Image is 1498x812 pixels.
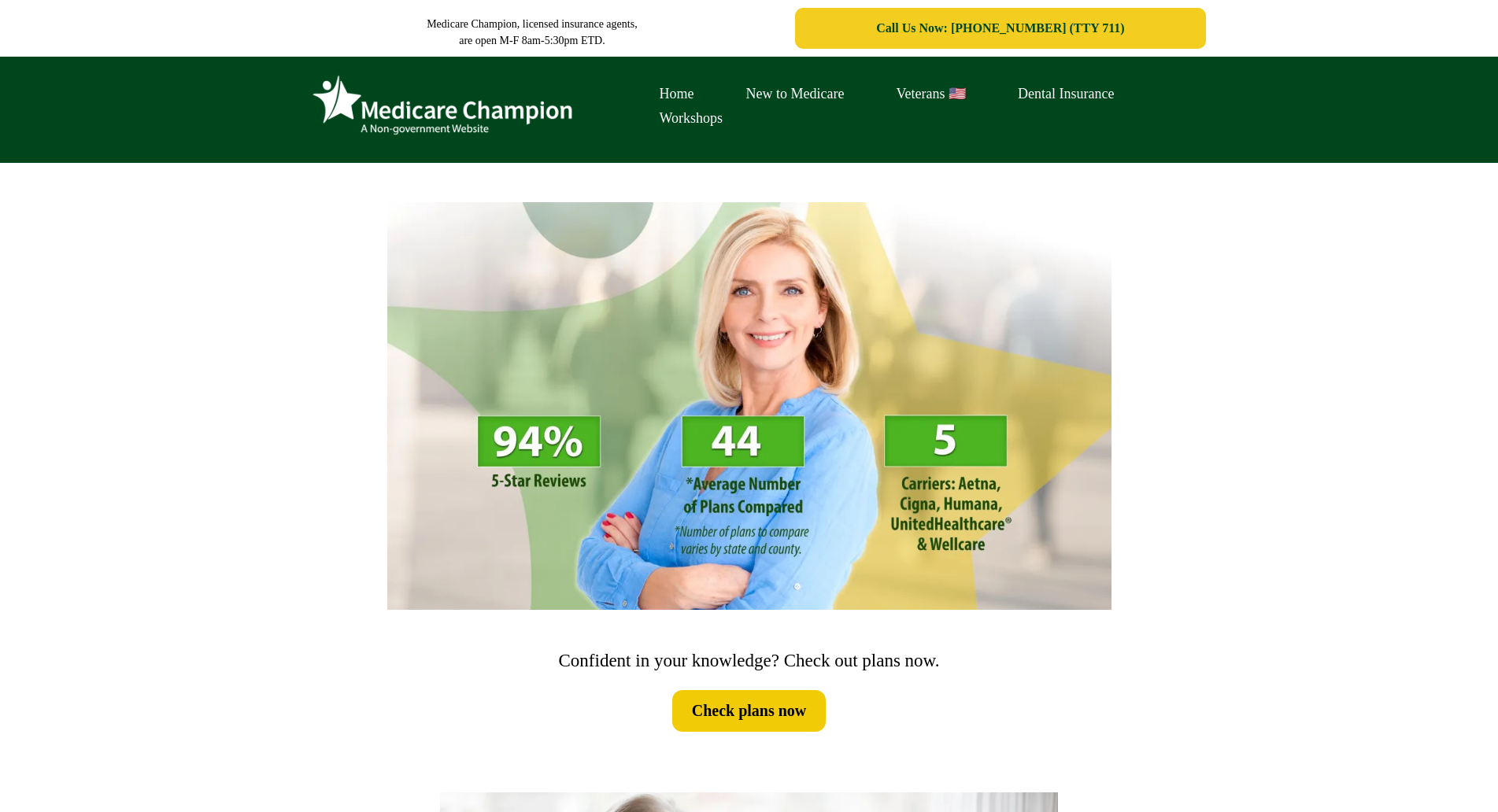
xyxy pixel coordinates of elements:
[870,82,991,106] a: Veterans 🇺🇸
[293,32,772,49] p: are open M-F 8am-5:30pm ETD.
[634,82,720,106] a: Home
[634,106,749,131] a: Workshops
[293,16,772,32] p: Medicare Champion, licensed insurance agents,
[671,688,828,733] a: Check plans now
[692,702,807,720] span: Check plans now
[876,21,1124,35] span: Call Us Now: [PHONE_NUMBER] (TTY 711)
[379,649,1119,673] h2: Confident in your knowledge? Check out plans now.
[305,68,580,143] img: Brand Logo
[992,82,1140,106] a: Dental Insurance
[795,8,1205,49] a: Call Us Now: 1-833-823-1990 (TTY 711)
[720,82,871,106] a: New to Medicare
